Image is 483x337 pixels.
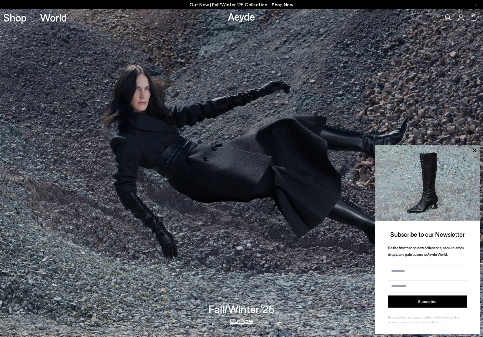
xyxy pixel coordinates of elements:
a: Shop [3,12,27,23]
a: 0 [471,14,477,21]
h3: Fall/Winter '25 [209,304,275,314]
a: Terms & Conditions [428,315,451,319]
a: Out Now [230,318,253,324]
span: Navigate to /collections/new-in [272,2,293,7]
p: Out Now | Fall/Winter ‘25 Collection [190,1,293,8]
span: Subscribe to our Newsletter [390,230,465,238]
a: World [40,12,67,23]
a: Aeyde [228,10,255,23]
button: Subscribe [388,295,467,308]
span: Be the first to shop new collections, back-in-stock drops, and gain access to Aeyde World. [388,245,464,257]
span: 0 [477,16,480,19]
img: 2a6287a1333c9a56320fd6e7b3c4a9a9.jpg [375,145,480,221]
span: By subscribing, you agree to our [388,315,428,319]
